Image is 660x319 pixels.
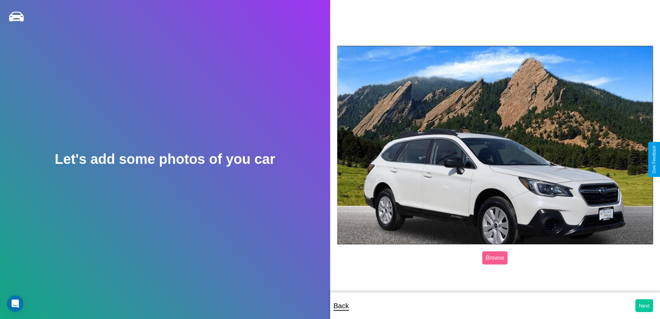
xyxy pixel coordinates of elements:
img: posted [337,46,653,244]
p: Back [334,300,349,312]
button: Next [635,299,653,312]
iframe: Intercom live chat [7,295,24,312]
label: Browse [482,251,508,265]
h2: Let's add some photos of you car [55,151,275,167]
div: Give Feedback [652,145,657,174]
